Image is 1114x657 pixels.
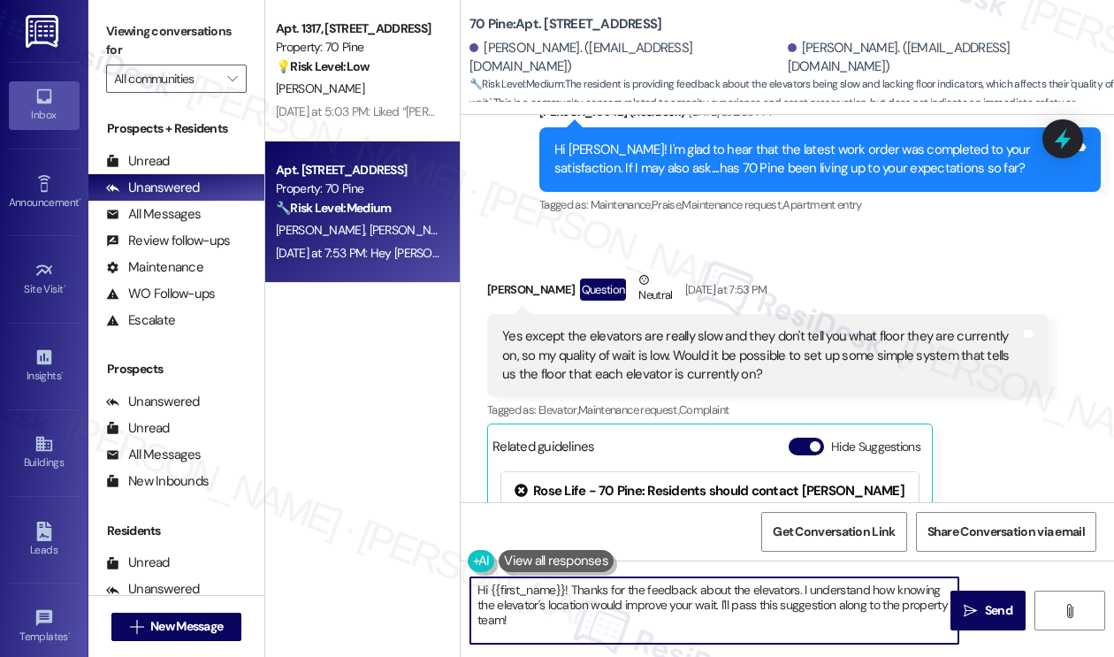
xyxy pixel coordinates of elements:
div: [DATE] at 7:53 PM [681,280,767,299]
span: [PERSON_NAME] [276,222,370,238]
span: Complaint [679,402,729,417]
div: [PERSON_NAME]. ([EMAIL_ADDRESS][DOMAIN_NAME]) [788,39,1102,77]
label: Viewing conversations for [106,18,247,65]
button: Send [950,591,1026,630]
span: Send [985,601,1012,620]
button: Get Conversation Link [761,512,906,552]
div: Hi [PERSON_NAME]! I'm glad to hear that the latest work order was completed to your satisfaction.... [554,141,1072,179]
span: Maintenance , [591,197,652,212]
b: 70 Pine: Apt. [STREET_ADDRESS] [469,15,661,34]
a: Templates • [9,603,80,651]
span: Maintenance request , [682,197,782,212]
div: Unread [106,152,170,171]
div: Unread [106,419,170,438]
a: Site Visit • [9,256,80,303]
div: Question [580,279,627,301]
textarea: To enrich screen reader interactions, please activate Accessibility in Grammarly extension settings [470,577,958,644]
a: Inbox [9,81,80,129]
span: Elevator , [538,402,578,417]
div: WO Follow-ups [106,285,215,303]
strong: 🔧 Risk Level: Medium [276,200,391,216]
div: Residents [88,522,264,540]
div: Yes except the elevators are really slow and they don't tell you what floor they are currently on... [502,327,1020,384]
span: • [68,628,71,640]
div: Unanswered [106,179,200,197]
div: [PERSON_NAME]. ([EMAIL_ADDRESS][DOMAIN_NAME]) [469,39,783,77]
a: Insights • [9,342,80,390]
span: Share Conversation via email [927,523,1085,541]
div: Maintenance [106,258,203,277]
div: Related guidelines [492,438,595,463]
div: Unanswered [106,393,200,411]
i:  [227,72,237,86]
div: Unread [106,554,170,572]
div: Apt. [STREET_ADDRESS] [276,161,439,180]
span: Praise , [652,197,682,212]
a: Leads [9,516,80,564]
div: New Inbounds [106,472,209,491]
strong: 🔧 Risk Level: Medium [469,77,563,91]
div: Prospects [88,360,264,378]
i:  [130,620,143,634]
div: Tagged as: [539,192,1101,218]
div: Rose Life - 70 Pine: Residents should contact [PERSON_NAME] and [PERSON_NAME] at [EMAIL_ADDRESS][... [515,482,905,558]
span: • [64,280,66,293]
div: Prospects + Residents [88,119,264,138]
div: [PERSON_NAME] [487,271,1049,314]
div: Review follow-ups [106,232,230,250]
i:  [964,604,977,618]
span: • [61,367,64,379]
div: [PERSON_NAME] (ResiDesk) [539,103,1101,127]
div: Property: 70 Pine [276,38,439,57]
button: Share Conversation via email [916,512,1096,552]
div: Tagged as: [487,397,1049,423]
div: Property: 70 Pine [276,180,439,198]
div: Escalate [106,311,175,330]
span: [PERSON_NAME] [276,80,364,96]
div: Neutral [635,271,675,308]
i:  [1063,604,1076,618]
div: All Messages [106,205,201,224]
span: Apartment entry [782,197,861,212]
span: Maintenance request , [578,402,679,417]
strong: 💡 Risk Level: Low [276,58,370,74]
label: Hide Suggestions [831,438,920,456]
a: Buildings [9,429,80,477]
div: Apt. 1317, [STREET_ADDRESS] [276,19,439,38]
div: All Messages [106,446,201,464]
span: • [79,194,81,206]
span: Get Conversation Link [773,523,895,541]
span: : The resident is providing feedback about the elevators being slow and lacking floor indicators,... [469,75,1114,132]
span: New Message [150,617,223,636]
span: [PERSON_NAME] [370,222,458,238]
img: ResiDesk Logo [26,15,62,48]
input: All communities [114,65,218,93]
button: New Message [111,613,242,641]
div: Unanswered [106,580,200,599]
